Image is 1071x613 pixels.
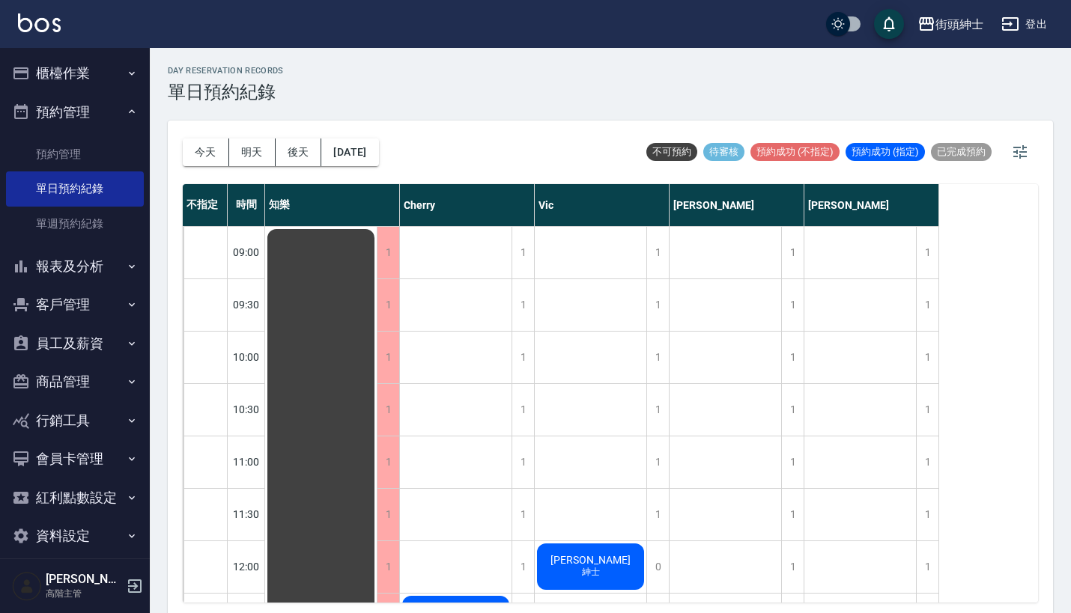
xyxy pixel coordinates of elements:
[6,362,144,401] button: 商品管理
[935,15,983,34] div: 街頭紳士
[916,227,938,278] div: 1
[512,227,534,278] div: 1
[646,541,669,593] div: 0
[535,184,670,226] div: Vic
[995,10,1053,38] button: 登出
[6,516,144,555] button: 資料設定
[228,436,265,488] div: 11:00
[6,478,144,517] button: 紅利點數設定
[931,145,992,159] span: 已完成預約
[377,384,399,436] div: 1
[846,145,925,159] span: 預約成功 (指定)
[646,332,669,383] div: 1
[781,332,804,383] div: 1
[12,571,42,601] img: Person
[512,436,534,488] div: 1
[781,279,804,331] div: 1
[916,384,938,436] div: 1
[512,279,534,331] div: 1
[781,384,804,436] div: 1
[6,285,144,324] button: 客戶管理
[6,324,144,363] button: 員工及薪資
[228,331,265,383] div: 10:00
[6,171,144,206] a: 單日預約紀錄
[228,226,265,278] div: 09:00
[781,436,804,488] div: 1
[579,566,603,579] span: 紳士
[547,554,634,566] span: [PERSON_NAME]
[46,587,122,600] p: 高階主管
[377,227,399,278] div: 1
[916,489,938,540] div: 1
[781,489,804,540] div: 1
[168,66,284,76] h2: day Reservation records
[916,436,938,488] div: 1
[703,145,744,159] span: 待審核
[183,184,228,226] div: 不指定
[6,439,144,478] button: 會員卡管理
[183,138,229,166] button: 今天
[6,93,144,132] button: 預約管理
[228,540,265,593] div: 12:00
[276,138,322,166] button: 後天
[228,184,265,226] div: 時間
[911,9,989,40] button: 街頭紳士
[916,541,938,593] div: 1
[168,82,284,103] h3: 單日預約紀錄
[646,145,697,159] span: 不可預約
[781,227,804,278] div: 1
[916,332,938,383] div: 1
[6,207,144,241] a: 單週預約紀錄
[646,384,669,436] div: 1
[781,541,804,593] div: 1
[228,278,265,331] div: 09:30
[670,184,804,226] div: [PERSON_NAME]
[377,279,399,331] div: 1
[750,145,840,159] span: 預約成功 (不指定)
[228,488,265,540] div: 11:30
[229,138,276,166] button: 明天
[646,227,669,278] div: 1
[377,541,399,593] div: 1
[377,436,399,488] div: 1
[512,541,534,593] div: 1
[46,572,122,587] h5: [PERSON_NAME]
[512,332,534,383] div: 1
[321,138,378,166] button: [DATE]
[646,279,669,331] div: 1
[265,184,400,226] div: 知樂
[916,279,938,331] div: 1
[377,489,399,540] div: 1
[646,436,669,488] div: 1
[6,137,144,171] a: 預約管理
[6,54,144,93] button: 櫃檯作業
[6,401,144,440] button: 行銷工具
[377,332,399,383] div: 1
[400,184,535,226] div: Cherry
[512,384,534,436] div: 1
[646,489,669,540] div: 1
[512,489,534,540] div: 1
[874,9,904,39] button: save
[6,247,144,286] button: 報表及分析
[228,383,265,436] div: 10:30
[18,13,61,32] img: Logo
[804,184,939,226] div: [PERSON_NAME]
